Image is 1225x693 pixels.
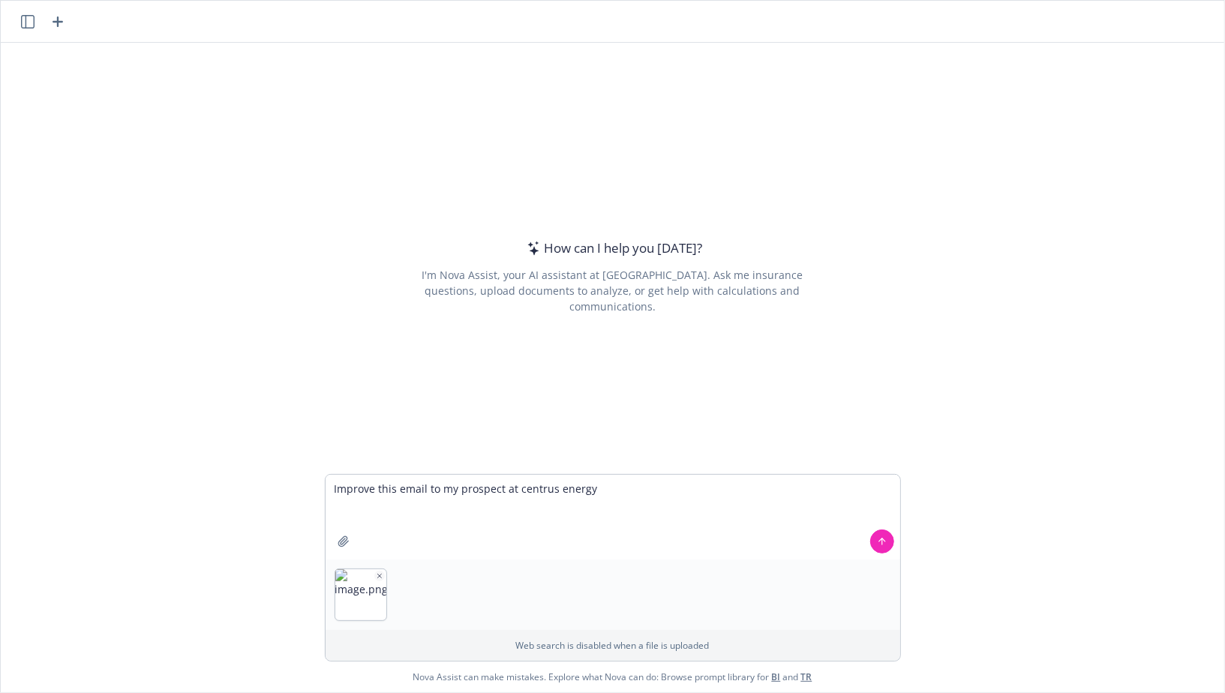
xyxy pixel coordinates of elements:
p: Web search is disabled when a file is uploaded [335,639,891,652]
img: image.png [335,569,386,620]
a: TR [801,670,812,683]
div: I'm Nova Assist, your AI assistant at [GEOGRAPHIC_DATA]. Ask me insurance questions, upload docum... [401,267,824,314]
div: How can I help you [DATE]? [523,238,702,258]
span: Nova Assist can make mistakes. Explore what Nova can do: Browse prompt library for and [7,661,1218,692]
textarea: Improve this email to my prospect at centrus energy [326,475,900,559]
a: BI [772,670,781,683]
